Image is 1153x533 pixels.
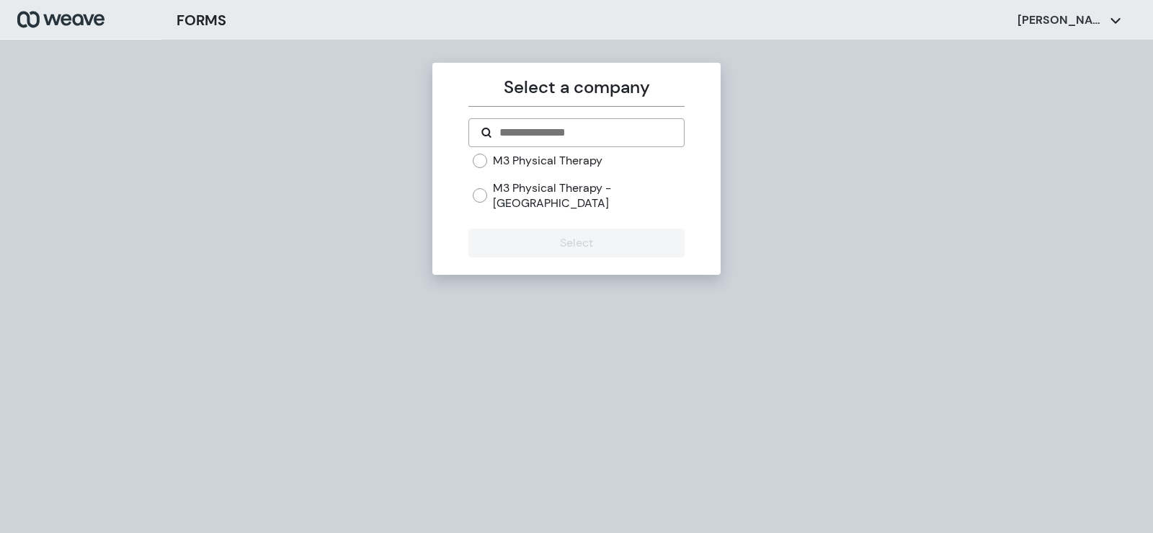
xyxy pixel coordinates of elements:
[177,9,226,31] h3: FORMS
[468,229,684,257] button: Select
[493,153,602,169] label: M3 Physical Therapy
[468,74,684,100] p: Select a company
[498,124,672,141] input: Search
[1018,12,1104,28] p: [PERSON_NAME]
[493,180,684,211] label: M3 Physical Therapy - [GEOGRAPHIC_DATA]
